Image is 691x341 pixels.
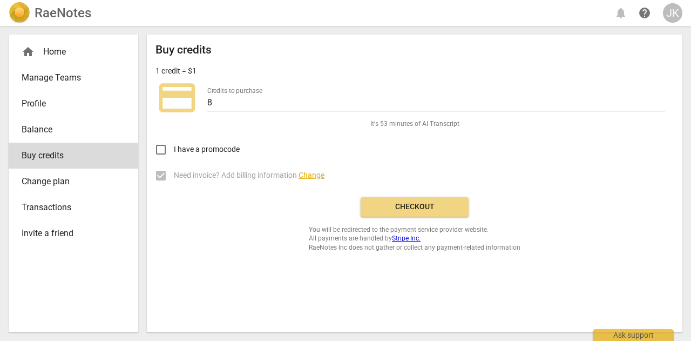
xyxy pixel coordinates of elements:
p: 1 credit = $1 [155,65,197,77]
img: Logo [9,2,30,24]
span: Checkout [369,202,460,212]
span: You will be redirected to the payment service provider website. All payments are handled by RaeNo... [309,225,520,252]
a: Invite a friend [9,220,138,246]
span: It's 53 minutes of AI Transcript [370,119,459,129]
span: Need invoice? Add billing information [174,170,324,181]
button: JK [663,3,682,23]
a: Balance [9,117,138,143]
span: Buy credits [22,149,117,162]
span: Transactions [22,201,117,214]
h2: RaeNotes [35,5,91,21]
a: Transactions [9,195,138,220]
button: Checkout [361,197,469,217]
span: Change [299,171,324,179]
label: Credits to purchase [207,88,262,94]
a: Change plan [9,169,138,195]
span: I have a promocode [174,144,240,155]
a: LogoRaeNotes [9,2,91,24]
span: help [638,6,651,19]
div: Home [22,45,117,58]
a: Buy credits [9,143,138,169]
span: Balance [22,123,117,136]
div: Home [9,39,138,65]
h2: Buy credits [155,43,212,57]
a: Manage Teams [9,65,138,91]
span: home [22,45,35,58]
a: Help [635,3,654,23]
a: Stripe Inc. [392,235,421,242]
span: Invite a friend [22,227,117,240]
a: Profile [9,91,138,117]
span: credit_card [155,76,199,119]
div: Ask support [593,329,674,341]
span: Manage Teams [22,71,117,84]
span: Change plan [22,175,117,188]
span: Profile [22,97,117,110]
